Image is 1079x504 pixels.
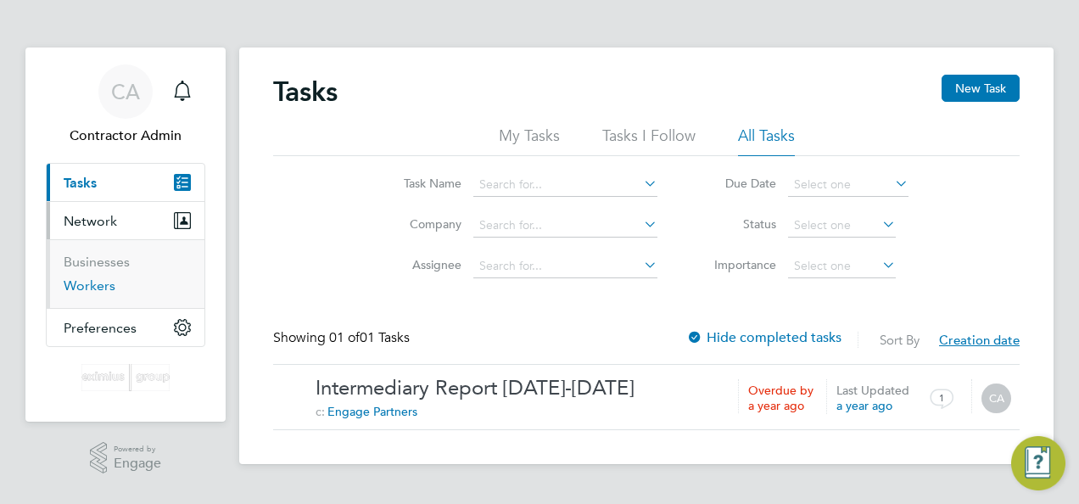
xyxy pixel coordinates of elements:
[47,239,204,308] div: Network
[273,75,338,109] h2: Tasks
[880,332,920,348] label: Sort By
[836,383,918,398] label: Last Updated
[921,382,962,414] span: 1
[316,375,1011,401] a: Intermediary Report [DATE]-[DATE]
[942,75,1020,102] button: New Task
[700,216,776,232] label: Status
[47,164,204,201] a: Tasks
[46,364,205,391] a: Go to home page
[47,202,204,239] button: Network
[111,81,140,103] span: CA
[64,254,130,270] a: Businesses
[316,404,325,419] span: c:
[46,126,205,146] span: Contractor Admin
[64,213,117,229] span: Network
[81,364,170,391] img: eximius-logo-retina.png
[385,176,461,191] label: Task Name
[47,309,204,346] button: Preferences
[788,173,908,197] input: Select one
[939,332,1020,348] span: Creation date
[90,442,162,474] a: Powered byEngage
[981,384,1011,413] span: CA
[686,329,841,346] label: Hide completed tasks
[700,257,776,272] label: Importance
[788,214,896,238] input: Select one
[473,214,657,238] input: Search for...
[836,398,892,413] span: a year ago
[329,329,410,346] span: 01 Tasks
[327,404,417,419] span: Engage Partners
[46,64,205,146] a: CAContractor Admin
[64,320,137,336] span: Preferences
[329,329,360,346] span: 01 of
[748,398,804,413] span: a year ago
[114,442,161,456] span: Powered by
[473,255,657,278] input: Search for...
[273,329,413,347] div: Showing
[25,48,226,422] nav: Main navigation
[499,126,560,156] li: My Tasks
[738,126,795,156] li: All Tasks
[1011,436,1065,490] button: Engage Resource Center
[602,126,696,156] li: Tasks I Follow
[114,456,161,471] span: Engage
[748,383,813,398] label: Overdue by
[64,277,115,294] a: Workers
[64,175,97,191] span: Tasks
[700,176,776,191] label: Due Date
[473,173,657,197] input: Search for...
[788,255,896,278] input: Select one
[385,257,461,272] label: Assignee
[385,216,461,232] label: Company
